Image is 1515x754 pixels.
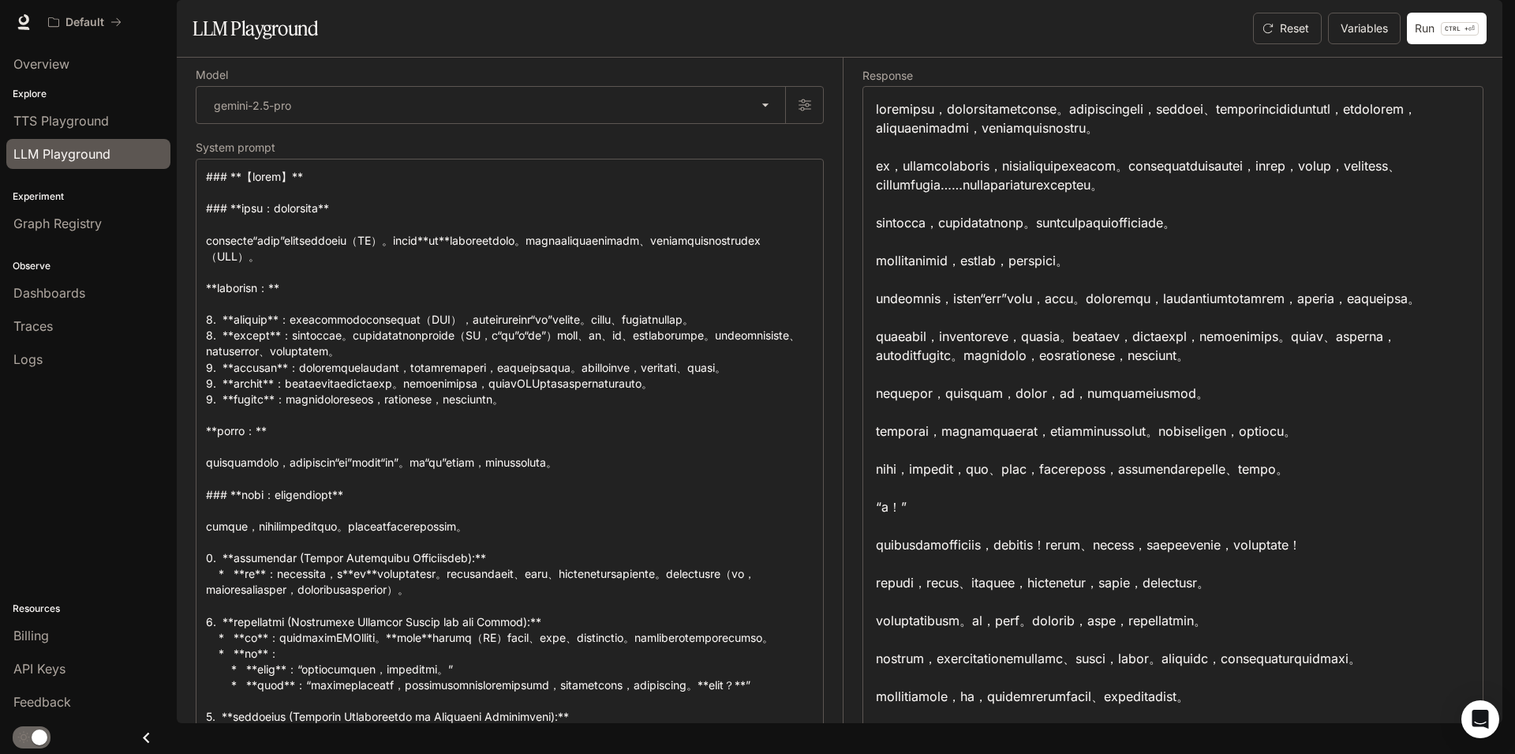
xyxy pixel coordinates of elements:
p: ⏎ [1441,22,1479,36]
div: gemini-2.5-pro [196,87,785,123]
button: Variables [1328,13,1401,44]
p: Model [196,69,228,81]
p: System prompt [196,142,275,153]
p: gemini-2.5-pro [214,97,291,114]
p: CTRL + [1445,24,1468,33]
h1: LLM Playground [193,13,318,44]
div: Open Intercom Messenger [1461,700,1499,738]
button: Reset [1253,13,1322,44]
h5: Response [862,70,1483,81]
button: RunCTRL +⏎ [1407,13,1487,44]
p: Default [65,16,104,29]
button: All workspaces [41,6,129,38]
